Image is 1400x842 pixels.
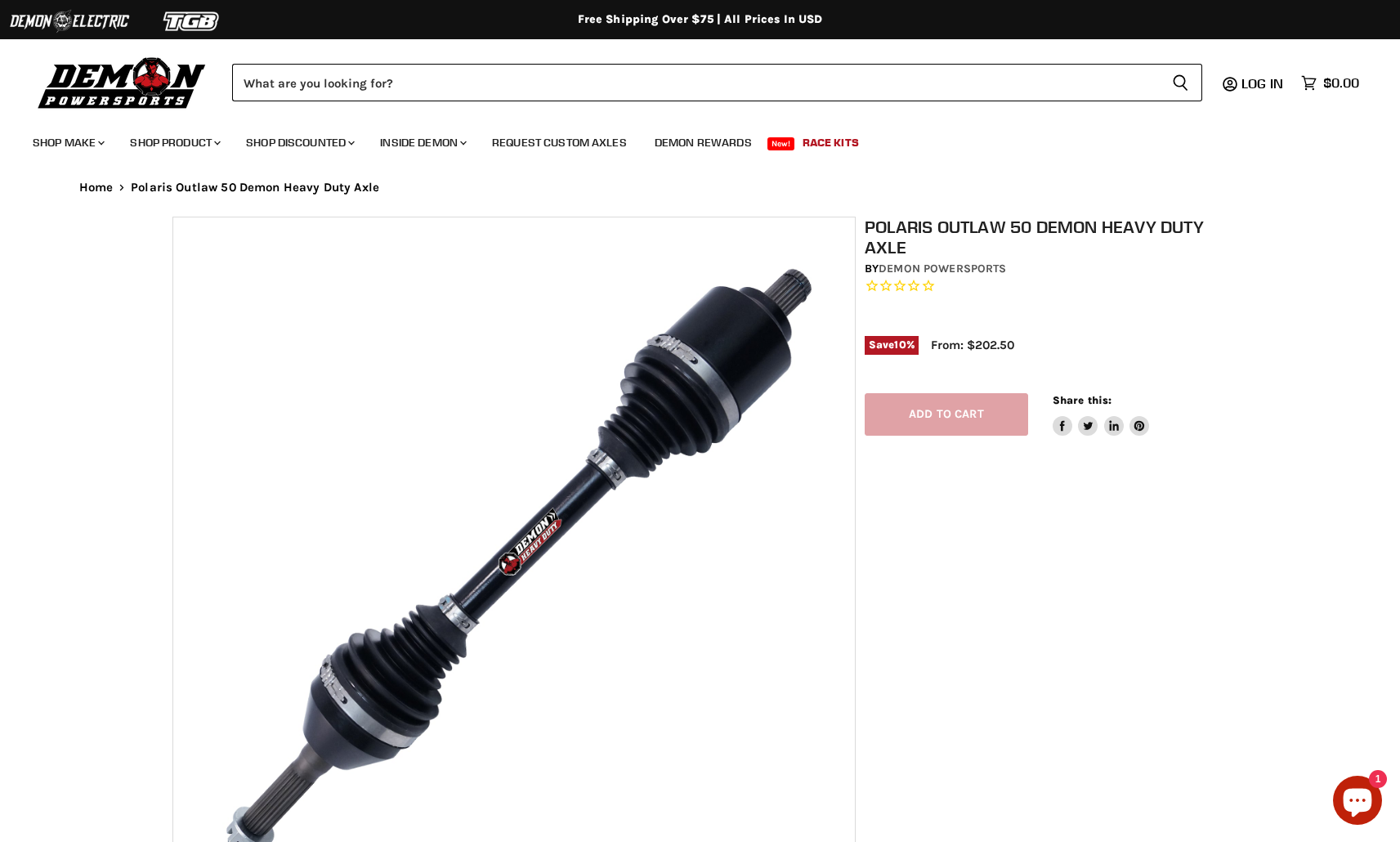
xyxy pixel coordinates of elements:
a: Shop Discounted [234,126,365,159]
a: Home [79,181,114,195]
span: Rated 0.0 out of 5 stars 0 reviews [865,278,1237,295]
input: Search [232,64,1159,101]
span: 10 [894,338,906,351]
img: Demon Powersports [33,53,212,111]
span: Polaris Outlaw 50 Demon Heavy Duty Axle [131,181,379,195]
span: New! [767,137,795,150]
span: Log in [1241,75,1283,92]
a: Race Kits [790,126,871,159]
div: Free Shipping Over $75 | All Prices In USD [47,12,1354,27]
button: Search [1159,64,1202,101]
a: Shop Make [20,126,114,159]
aside: Share this: [1053,393,1150,437]
inbox-online-store-chat: Shopify online store chat [1328,776,1387,829]
img: Demon Electric Logo 2 [8,6,131,37]
span: From: $202.50 [931,338,1014,352]
div: by [865,260,1237,278]
nav: Breadcrumbs [47,181,1354,195]
span: Save % [865,336,919,354]
a: Log in [1234,76,1293,91]
a: $0.00 [1293,71,1367,95]
a: Shop Product [118,126,230,159]
span: Share this: [1053,394,1112,406]
a: Demon Rewards [642,126,764,159]
img: TGB Logo 2 [131,6,253,37]
ul: Main menu [20,119,1355,159]
a: Request Custom Axles [480,126,639,159]
a: Demon Powersports [879,262,1006,275]
span: $0.00 [1323,75,1359,91]
form: Product [232,64,1202,101]
h1: Polaris Outlaw 50 Demon Heavy Duty Axle [865,217,1237,258]
a: Inside Demon [368,126,476,159]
